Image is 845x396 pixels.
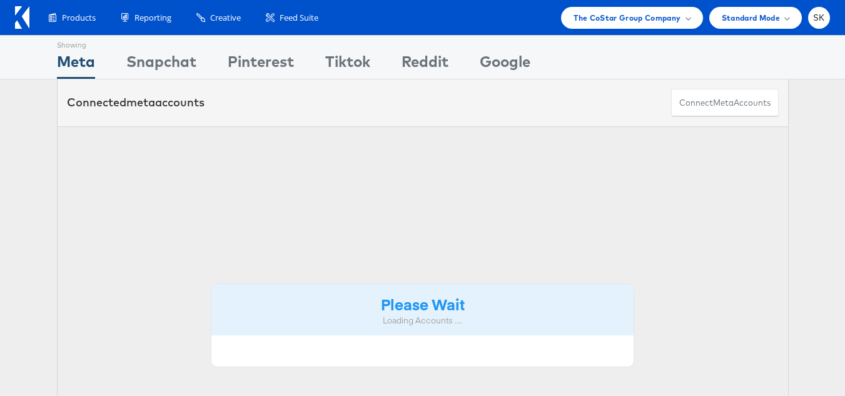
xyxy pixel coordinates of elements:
[126,51,196,79] div: Snapchat
[381,293,465,314] strong: Please Wait
[713,97,734,109] span: meta
[67,94,205,111] div: Connected accounts
[221,315,625,327] div: Loading Accounts ....
[62,12,96,24] span: Products
[480,51,530,79] div: Google
[134,12,171,24] span: Reporting
[210,12,241,24] span: Creative
[574,11,681,24] span: The CoStar Group Company
[57,51,95,79] div: Meta
[126,95,155,109] span: meta
[813,14,825,22] span: SK
[228,51,294,79] div: Pinterest
[671,89,779,117] button: ConnectmetaAccounts
[722,11,780,24] span: Standard Mode
[57,36,95,51] div: Showing
[280,12,318,24] span: Feed Suite
[325,51,370,79] div: Tiktok
[402,51,448,79] div: Reddit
